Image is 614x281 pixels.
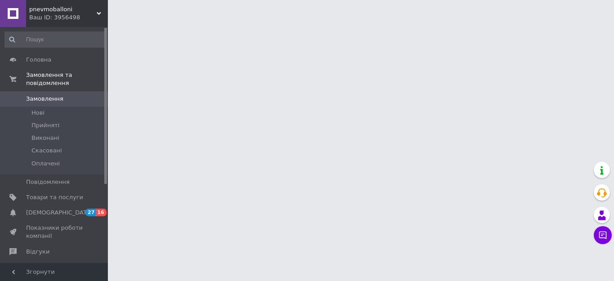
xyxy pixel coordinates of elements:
span: 27 [85,209,96,216]
span: Замовлення та повідомлення [26,71,108,87]
span: [DEMOGRAPHIC_DATA] [26,209,93,217]
input: Пошук [4,31,106,48]
span: Оплачені [31,160,60,168]
span: 16 [96,209,106,216]
span: Показники роботи компанії [26,224,83,240]
button: Чат з покупцем [594,226,612,244]
span: pnevmoballoni [29,5,97,13]
span: Скасовані [31,147,62,155]
span: Замовлення [26,95,63,103]
span: Нові [31,109,44,117]
span: Виконані [31,134,59,142]
div: Ваш ID: 3956498 [29,13,108,22]
span: Товари та послуги [26,193,83,201]
span: Повідомлення [26,178,70,186]
span: Головна [26,56,51,64]
span: Відгуки [26,248,49,256]
span: Прийняті [31,121,59,129]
